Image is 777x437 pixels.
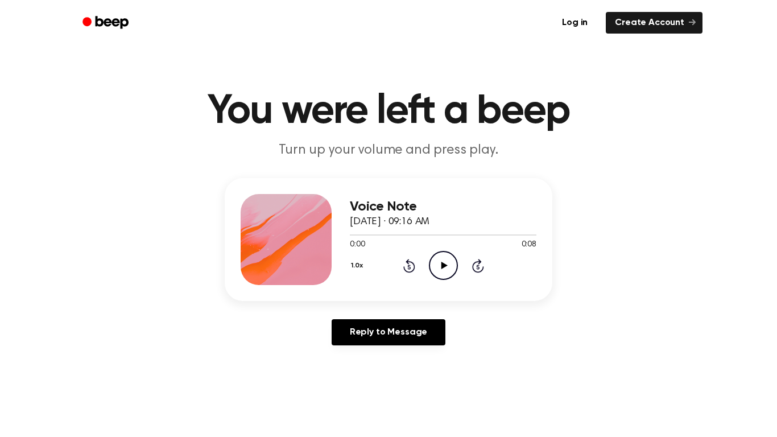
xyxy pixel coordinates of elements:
[350,217,429,227] span: [DATE] · 09:16 AM
[350,239,365,251] span: 0:00
[522,239,536,251] span: 0:08
[75,12,139,34] a: Beep
[606,12,702,34] a: Create Account
[551,10,599,36] a: Log in
[350,199,536,215] h3: Voice Note
[97,91,680,132] h1: You were left a beep
[170,141,607,160] p: Turn up your volume and press play.
[350,256,367,275] button: 1.0x
[332,319,445,345] a: Reply to Message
